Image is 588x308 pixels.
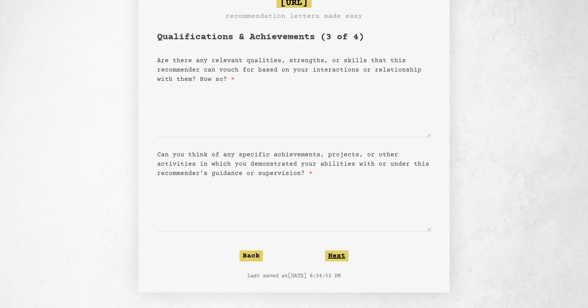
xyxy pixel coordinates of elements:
[226,11,362,22] h3: recommendation letters made easy
[157,31,431,44] h1: Qualifications & Achievements (3 of 4)
[325,250,348,261] button: Next
[157,151,429,177] label: Can you think of any specific achievements, projects, or other activities in which you demonstrat...
[157,57,422,83] label: Are there any relevant qualities, strengths, or skills that this recommender can vouch for based ...
[240,250,263,261] button: Back
[157,272,431,280] p: Last saved at [DATE] 8:34:52 PM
